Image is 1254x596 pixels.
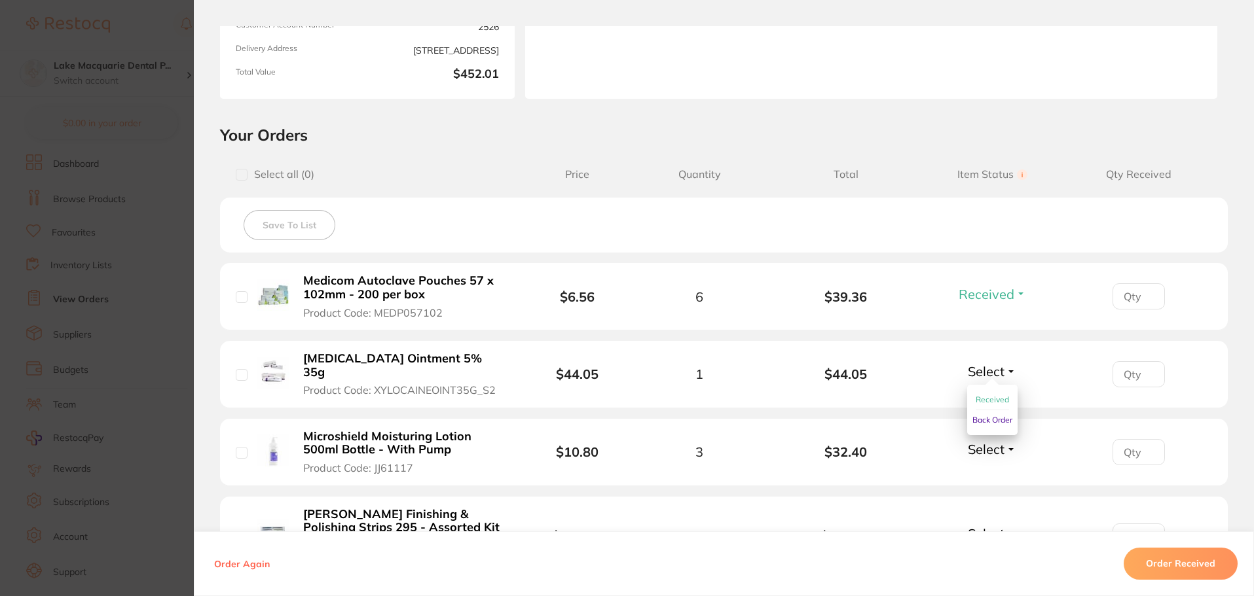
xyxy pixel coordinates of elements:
input: Qty [1113,361,1165,387]
input: Qty [1113,523,1165,550]
b: Microshield Moisturing Lotion 500ml Bottle - With Pump [303,430,506,457]
span: Total Value [236,67,362,83]
span: Select [968,363,1005,379]
b: $164.95 [773,529,919,544]
span: Received [976,394,1009,404]
input: Qty [1113,439,1165,465]
b: $164.95 [552,528,602,544]
img: Microshield Moisturing Lotion 500ml Bottle - With Pump [257,434,289,466]
span: Select all ( 0 ) [248,168,314,181]
span: Product Code: MEDP057102 [303,307,443,319]
button: [MEDICAL_DATA] Ointment 5% 35g Product Code: XYLOCAINEOINT35G_S2 [299,351,509,397]
button: [PERSON_NAME] Finishing & Polishing Strips 295 - Assorted Kit - 50 x Each Strip Product Code: KE295 [299,507,509,566]
button: Select [964,441,1020,457]
button: Select [964,363,1020,379]
span: 1 [695,529,703,544]
span: Customer Account Number [236,20,362,33]
b: $32.40 [773,444,919,459]
span: 3 [695,444,703,459]
span: Price [528,168,626,181]
b: [PERSON_NAME] Finishing & Polishing Strips 295 - Assorted Kit - 50 x Each Strip [303,508,506,548]
button: Medicom Autoclave Pouches 57 x 102mm - 200 per box Product Code: MEDP057102 [299,273,509,319]
span: Quantity [626,168,773,181]
span: Select [968,525,1005,542]
span: Delivery Address [236,44,362,57]
span: Total [773,168,919,181]
span: Product Code: JJ61117 [303,462,413,474]
span: Received [959,286,1014,302]
b: $452.01 [373,67,499,83]
b: $10.80 [556,444,599,460]
button: Received [976,390,1009,410]
span: Product Code: XYLOCAINEOINT35G_S2 [303,384,496,396]
b: $39.36 [773,289,919,304]
span: Item Status [919,168,1066,181]
button: Select [964,525,1020,542]
button: Received [955,286,1030,302]
img: Hawe Finishing & Polishing Strips 295 - Assorted Kit - 50 x Each Strip [257,519,289,551]
span: [STREET_ADDRESS] [373,44,499,57]
span: Qty Received [1065,168,1212,181]
span: 1 [695,366,703,381]
b: $44.05 [773,366,919,381]
b: $6.56 [560,289,595,305]
img: Xylocaine Ointment 5% 35g [257,357,289,389]
span: 6 [695,289,703,304]
button: Microshield Moisturing Lotion 500ml Bottle - With Pump Product Code: JJ61117 [299,429,509,475]
b: [MEDICAL_DATA] Ointment 5% 35g [303,352,506,379]
h2: Your Orders [220,125,1228,145]
b: $44.05 [556,366,599,382]
b: Medicom Autoclave Pouches 57 x 102mm - 200 per box [303,274,506,301]
button: Back Order [972,410,1012,430]
span: 2526 [373,20,499,33]
button: Save To List [244,210,335,240]
img: Medicom Autoclave Pouches 57 x 102mm - 200 per box [257,279,289,311]
span: Select [968,441,1005,457]
span: Back Order [972,415,1012,425]
button: Order Received [1124,548,1238,580]
input: Qty [1113,283,1165,309]
button: Order Again [210,558,274,570]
